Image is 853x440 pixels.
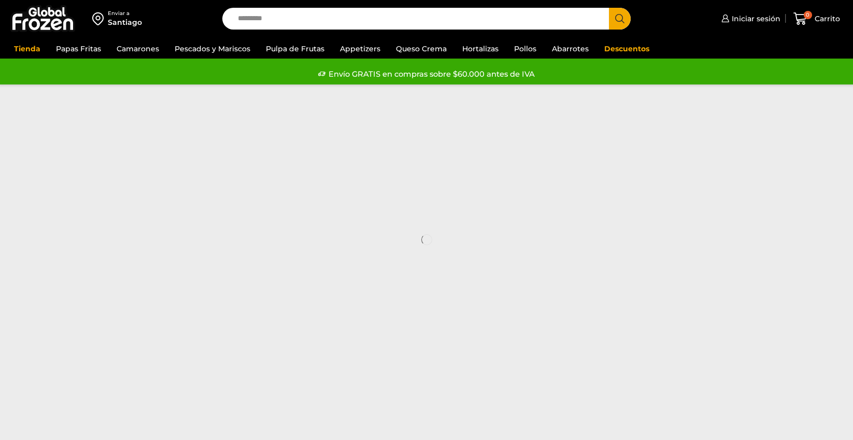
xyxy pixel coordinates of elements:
a: Iniciar sesión [719,8,780,29]
div: Santiago [108,17,142,27]
a: Pollos [509,39,542,59]
a: Abarrotes [547,39,594,59]
img: address-field-icon.svg [92,10,108,27]
a: Papas Fritas [51,39,106,59]
a: Descuentos [599,39,655,59]
button: Search button [609,8,631,30]
a: Camarones [111,39,164,59]
a: Tienda [9,39,46,59]
a: Pulpa de Frutas [261,39,330,59]
a: Pescados y Mariscos [169,39,255,59]
div: Enviar a [108,10,142,17]
span: 0 [804,11,812,19]
a: Hortalizas [457,39,504,59]
a: Appetizers [335,39,386,59]
span: Carrito [812,13,840,24]
a: Queso Crema [391,39,452,59]
span: Iniciar sesión [729,13,780,24]
a: 0 Carrito [791,7,843,31]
